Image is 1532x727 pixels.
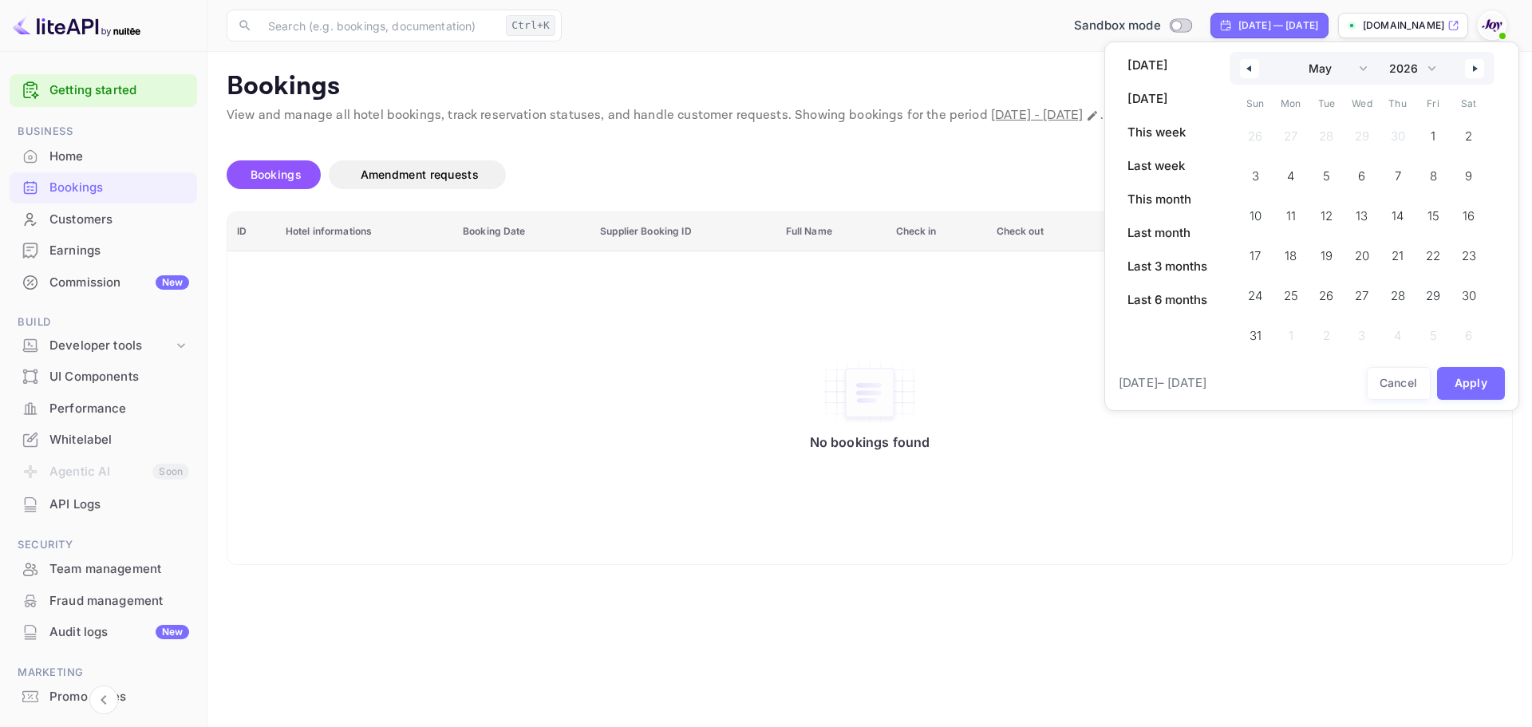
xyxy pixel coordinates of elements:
[1238,236,1273,268] button: 17
[1309,156,1344,188] button: 5
[1238,156,1273,188] button: 3
[1273,236,1309,268] button: 18
[1462,242,1476,271] span: 23
[1287,162,1294,191] span: 4
[1437,367,1506,400] button: Apply
[1344,156,1380,188] button: 6
[1118,119,1217,146] button: This week
[1118,253,1217,280] button: Last 3 months
[1463,202,1475,231] span: 16
[1273,91,1309,117] span: Mon
[1380,156,1416,188] button: 7
[1416,236,1451,268] button: 22
[1356,202,1368,231] span: 13
[1426,282,1440,310] span: 29
[1321,242,1333,271] span: 19
[1285,242,1297,271] span: 18
[1451,276,1487,308] button: 30
[1323,162,1330,191] span: 5
[1380,236,1416,268] button: 21
[1250,242,1261,271] span: 17
[1284,282,1298,310] span: 25
[1344,236,1380,268] button: 20
[1451,236,1487,268] button: 23
[1426,242,1440,271] span: 22
[1118,286,1217,314] button: Last 6 months
[1465,122,1472,151] span: 2
[1392,242,1404,271] span: 21
[1238,91,1273,117] span: Sun
[1319,282,1333,310] span: 26
[1309,236,1344,268] button: 19
[1273,276,1309,308] button: 25
[1321,202,1333,231] span: 12
[1380,276,1416,308] button: 28
[1355,282,1368,310] span: 27
[1451,196,1487,228] button: 16
[1344,196,1380,228] button: 13
[1309,196,1344,228] button: 12
[1118,186,1217,213] button: This month
[1118,219,1217,247] button: Last month
[1380,196,1416,228] button: 14
[1248,282,1262,310] span: 24
[1451,117,1487,148] button: 2
[1430,162,1437,191] span: 8
[1238,276,1273,308] button: 24
[1118,152,1217,180] button: Last week
[1273,196,1309,228] button: 11
[1273,156,1309,188] button: 4
[1416,117,1451,148] button: 1
[1416,276,1451,308] button: 29
[1250,322,1262,350] span: 31
[1416,196,1451,228] button: 15
[1427,202,1439,231] span: 15
[1344,91,1380,117] span: Wed
[1431,122,1435,151] span: 1
[1416,91,1451,117] span: Fri
[1286,202,1296,231] span: 11
[1309,276,1344,308] button: 26
[1451,156,1487,188] button: 9
[1238,196,1273,228] button: 10
[1367,367,1431,400] button: Cancel
[1355,242,1369,271] span: 20
[1358,162,1365,191] span: 6
[1119,374,1206,393] span: [DATE] – [DATE]
[1462,282,1476,310] span: 30
[1118,85,1217,113] button: [DATE]
[1309,91,1344,117] span: Tue
[1451,91,1487,117] span: Sat
[1391,282,1405,310] span: 28
[1380,91,1416,117] span: Thu
[1238,316,1273,348] button: 31
[1465,162,1472,191] span: 9
[1395,162,1401,191] span: 7
[1392,202,1404,231] span: 14
[1416,156,1451,188] button: 8
[1250,202,1262,231] span: 10
[1118,52,1217,79] button: [DATE]
[1252,162,1259,191] span: 3
[1344,276,1380,308] button: 27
